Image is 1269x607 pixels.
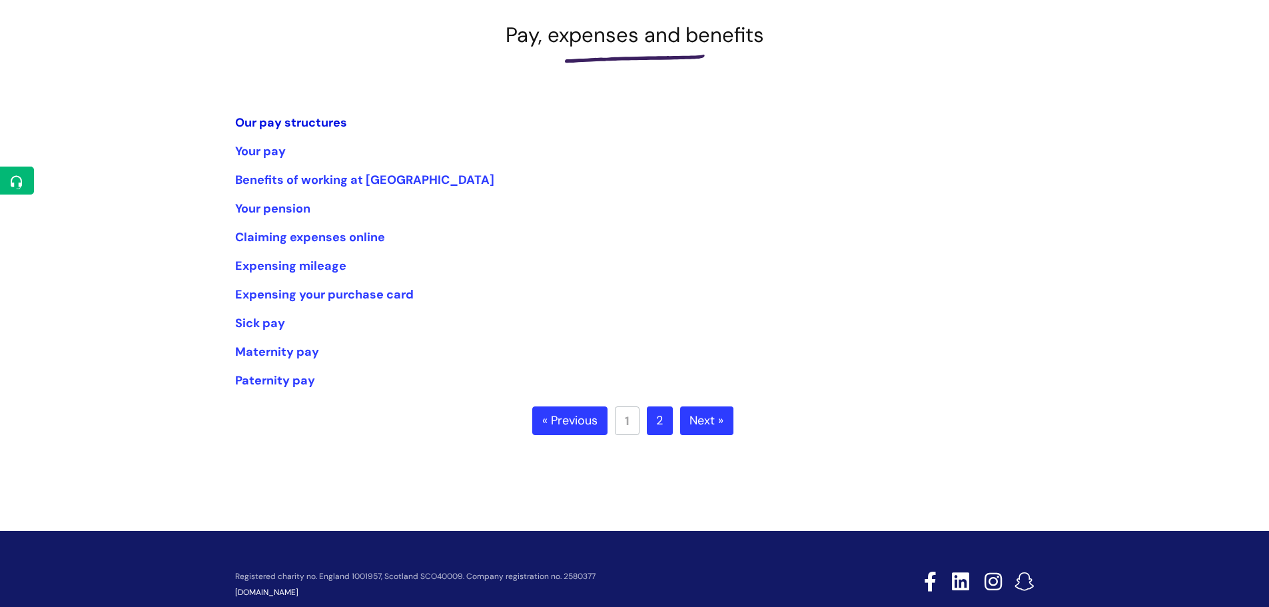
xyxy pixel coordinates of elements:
[532,406,608,436] a: « Previous
[235,572,829,581] p: Registered charity no. England 1001957, Scotland SCO40009. Company registration no. 2580377
[235,344,319,360] a: Maternity pay
[235,201,310,217] a: Your pension
[615,406,639,435] a: 1
[235,143,286,159] a: Your pay
[235,315,285,331] a: Sick pay
[235,115,347,131] a: Our pay structures
[235,287,414,303] a: Expensing your purchase card
[235,23,1035,47] h1: Pay, expenses and benefits
[235,372,315,388] a: Paternity pay
[235,229,385,245] a: Claiming expenses online
[235,587,298,598] a: [DOMAIN_NAME]
[235,258,346,274] a: Expensing mileage
[647,406,673,436] a: 2
[235,172,494,188] a: Benefits of working at [GEOGRAPHIC_DATA]
[680,406,733,436] a: Next »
